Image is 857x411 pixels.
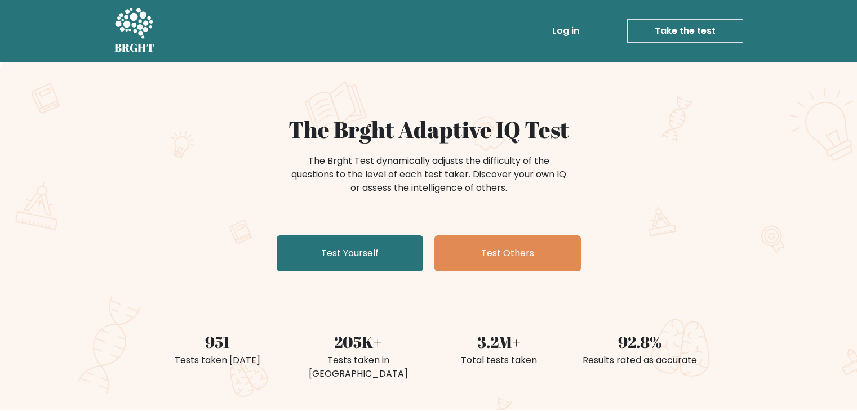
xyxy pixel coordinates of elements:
[114,5,155,57] a: BRGHT
[576,330,704,354] div: 92.8%
[434,235,581,271] a: Test Others
[114,41,155,55] h5: BRGHT
[154,330,281,354] div: 951
[548,20,584,42] a: Log in
[277,235,423,271] a: Test Yourself
[627,19,743,43] a: Take the test
[576,354,704,367] div: Results rated as accurate
[295,354,422,381] div: Tests taken in [GEOGRAPHIC_DATA]
[154,354,281,367] div: Tests taken [DATE]
[436,330,563,354] div: 3.2M+
[288,154,570,195] div: The Brght Test dynamically adjusts the difficulty of the questions to the level of each test take...
[436,354,563,367] div: Total tests taken
[154,116,704,143] h1: The Brght Adaptive IQ Test
[295,330,422,354] div: 205K+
